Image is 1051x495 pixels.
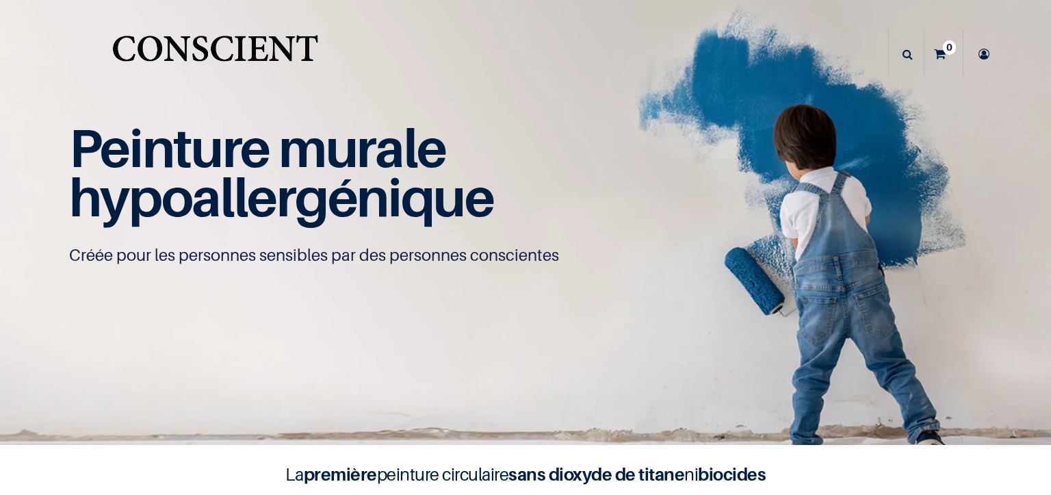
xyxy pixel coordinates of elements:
[69,244,982,266] p: Créée pour les personnes sensibles par des personnes conscientes
[109,27,321,81] img: Conscient
[304,464,377,485] b: première
[109,27,321,81] a: Logo of Conscient
[252,461,799,487] h4: La peinture circulaire ni
[508,464,684,485] b: sans dioxyde de titane
[69,116,446,179] span: Peinture murale
[69,165,494,229] span: hypoallergénique
[924,30,963,78] a: 0
[943,40,956,54] sup: 0
[698,464,766,485] b: biocides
